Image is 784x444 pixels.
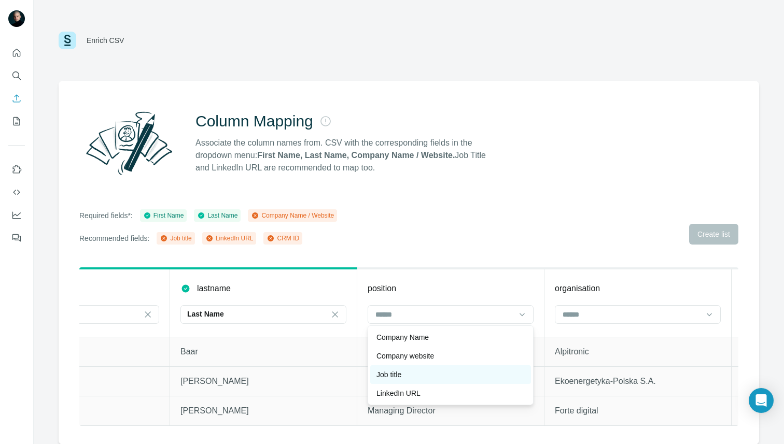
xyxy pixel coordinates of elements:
[8,112,25,131] button: My lists
[87,35,124,46] div: Enrich CSV
[79,106,179,180] img: Surfe Illustration - Column Mapping
[195,112,313,131] h2: Column Mapping
[555,346,721,358] p: Alpitronic
[8,228,25,247] button: Feedback
[79,233,149,244] p: Recommended fields:
[368,282,396,295] p: position
[59,32,76,49] img: Surfe Logo
[8,160,25,179] button: Use Surfe on LinkedIn
[205,234,254,243] div: LinkedIn URL
[195,137,495,174] p: Associate the column names from. CSV with the corresponding fields in the dropdown menu: Job Titl...
[180,375,346,388] p: [PERSON_NAME]
[749,388,774,413] div: Open Intercom Messenger
[79,210,133,221] p: Required fields*:
[376,332,429,342] p: Company Name
[257,151,455,160] strong: First Name, Last Name, Company Name / Website.
[8,44,25,62] button: Quick start
[368,405,534,417] p: Managing Director
[555,282,600,295] p: organisation
[8,10,25,27] img: Avatar
[251,211,334,220] div: Company Name / Website
[376,369,401,380] p: Job title
[160,234,191,243] div: Job title
[197,282,231,295] p: lastname
[8,183,25,202] button: Use Surfe API
[555,375,721,388] p: Ekoenergetyka-Polska S.A.
[8,89,25,108] button: Enrich CSV
[197,211,237,220] div: Last Name
[187,309,224,319] p: Last Name
[555,405,721,417] p: Forte digital
[267,234,299,243] div: CRM ID
[180,346,346,358] p: Baar
[143,211,184,220] div: First Name
[376,351,434,361] p: Company website
[8,206,25,224] button: Dashboard
[376,388,421,398] p: LinkedIn URL
[8,66,25,85] button: Search
[180,405,346,417] p: [PERSON_NAME]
